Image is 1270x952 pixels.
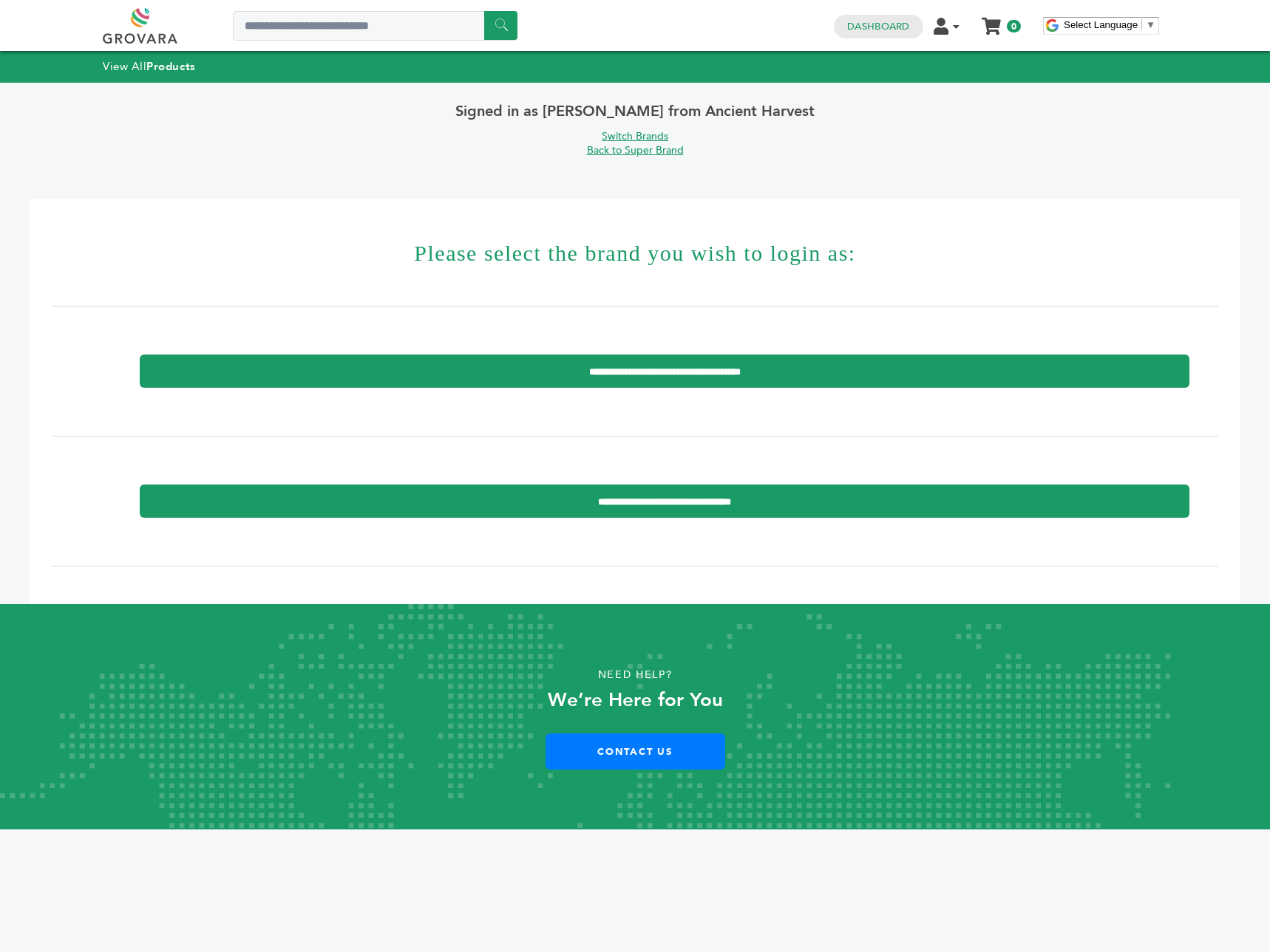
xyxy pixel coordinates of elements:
[103,59,196,74] a: View AllProducts
[983,13,1000,29] a: My Cart
[1146,19,1155,30] span: ▼
[455,101,815,121] span: Signed in as [PERSON_NAME] from Ancient Harvest
[847,20,909,33] a: Dashboard
[587,143,684,157] a: Back to Super Brand
[548,687,723,713] strong: We’re Here for You
[233,11,517,41] input: Search a product or brand...
[1007,20,1021,32] span: 0
[146,59,195,74] strong: Products
[64,664,1206,686] p: Need Help?
[1064,19,1138,30] span: Select Language
[1064,19,1155,30] a: Select Language​
[52,218,1218,287] h1: Please select the brand you wish to login as:
[602,129,668,143] a: Switch Brands
[546,733,725,770] a: Contact Us
[1141,19,1142,30] span: ​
